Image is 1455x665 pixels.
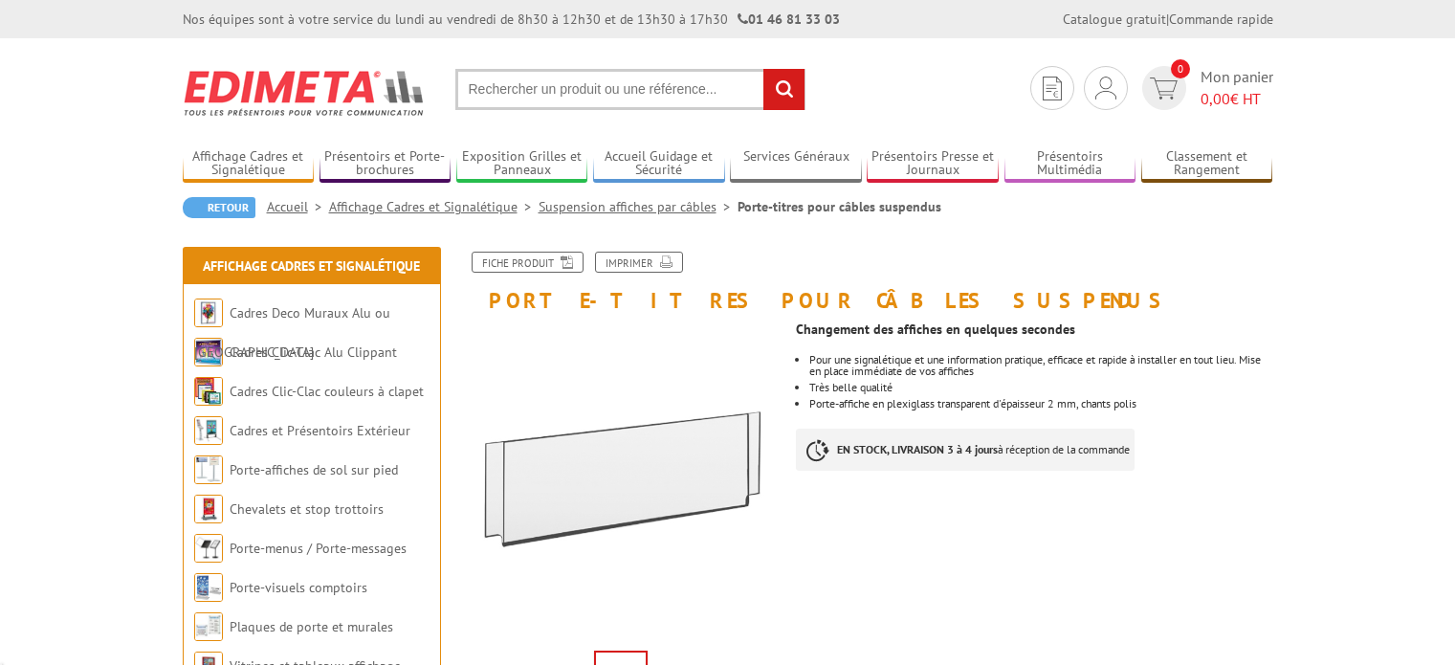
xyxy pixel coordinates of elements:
[1063,11,1166,28] a: Catalogue gratuit
[460,321,783,644] img: suspendus_par_cables_091205.jpg
[203,257,420,275] a: Affichage Cadres et Signalétique
[230,618,393,635] a: Plaques de porte et murales
[809,354,1272,377] li: Pour une signalétique et une information pratique, efficace et rapide à installer en tout lieu. M...
[230,461,398,478] a: Porte-affiches de sol sur pied
[1137,66,1273,110] a: devis rapide 0 Mon panier 0,00€ HT
[194,495,223,523] img: Chevalets et stop trottoirs
[267,198,329,215] a: Accueil
[837,442,998,456] strong: EN STOCK, LIVRAISON 3 à 4 jours
[1201,89,1230,108] span: 0,00
[194,416,223,445] img: Cadres et Présentoirs Extérieur
[1043,77,1062,100] img: devis rapide
[194,573,223,602] img: Porte-visuels comptoirs
[183,10,840,29] div: Nos équipes sont à votre service du lundi au vendredi de 8h30 à 12h30 et de 13h30 à 17h30
[763,69,805,110] input: rechercher
[867,148,999,180] a: Présentoirs Presse et Journaux
[809,382,1272,393] li: Très belle qualité
[320,148,452,180] a: Présentoirs et Porte-brochures
[472,252,584,273] a: Fiche produit
[230,344,397,361] a: Cadres Clic-Clac Alu Clippant
[539,198,738,215] a: Suspension affiches par câbles
[230,383,424,400] a: Cadres Clic-Clac couleurs à clapet
[1171,59,1190,78] span: 0
[593,148,725,180] a: Accueil Guidage et Sécurité
[183,57,427,128] img: Edimeta
[230,579,367,596] a: Porte-visuels comptoirs
[183,148,315,180] a: Affichage Cadres et Signalétique
[183,197,255,218] a: Retour
[230,540,407,557] a: Porte-menus / Porte-messages
[738,197,941,216] li: Porte-titres pour câbles suspendus
[230,422,410,439] a: Cadres et Présentoirs Extérieur
[809,398,1272,410] li: Porte-affiche en plexiglass transparent d'épaisseur 2 mm, chants polis
[1004,148,1136,180] a: Présentoirs Multimédia
[329,198,539,215] a: Affichage Cadres et Signalétique
[1201,88,1273,110] span: € HT
[796,429,1135,471] p: à réception de la commande
[1141,148,1273,180] a: Classement et Rangement
[738,11,840,28] strong: 01 46 81 33 03
[194,299,223,327] img: Cadres Deco Muraux Alu ou Bois
[1095,77,1116,100] img: devis rapide
[194,455,223,484] img: Porte-affiches de sol sur pied
[194,377,223,406] img: Cadres Clic-Clac couleurs à clapet
[796,321,1075,338] strong: Changement des affiches en quelques secondes
[1063,10,1273,29] div: |
[1150,78,1178,100] img: devis rapide
[194,612,223,641] img: Plaques de porte et murales
[230,500,384,518] a: Chevalets et stop trottoirs
[194,304,390,361] a: Cadres Deco Muraux Alu ou [GEOGRAPHIC_DATA]
[455,69,805,110] input: Rechercher un produit ou une référence...
[1169,11,1273,28] a: Commande rapide
[730,148,862,180] a: Services Généraux
[595,252,683,273] a: Imprimer
[456,148,588,180] a: Exposition Grilles et Panneaux
[1201,66,1273,110] span: Mon panier
[194,534,223,563] img: Porte-menus / Porte-messages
